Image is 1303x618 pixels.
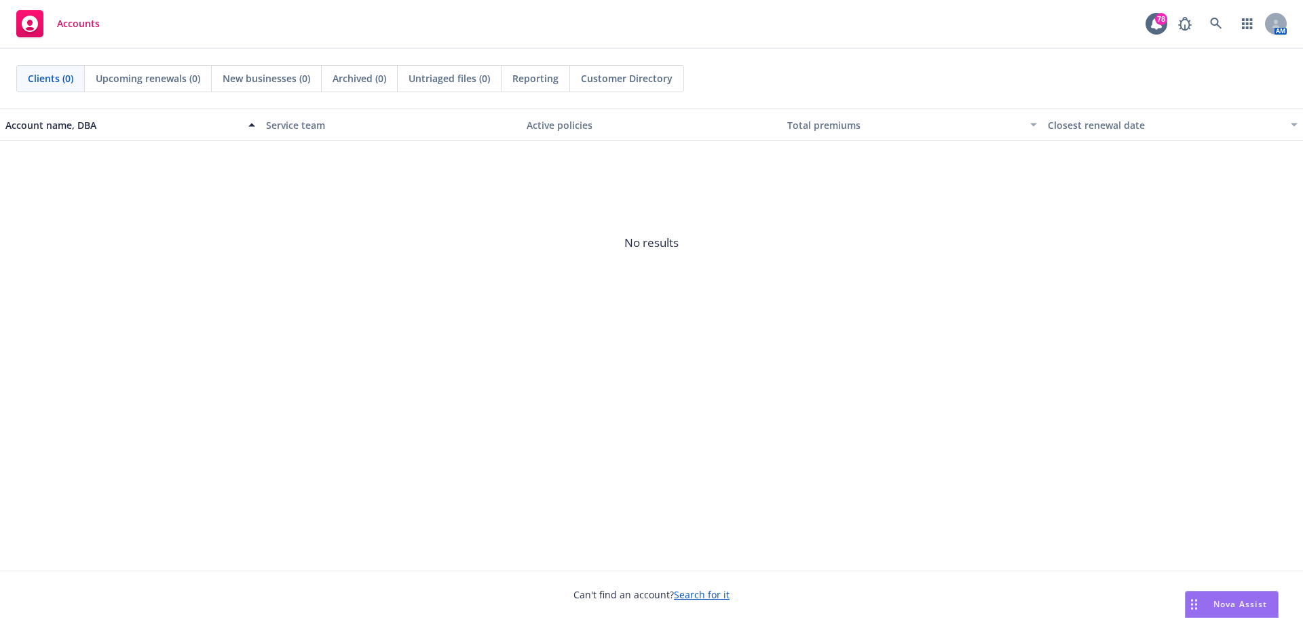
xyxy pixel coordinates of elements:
button: Nova Assist [1185,591,1279,618]
div: Drag to move [1186,592,1203,617]
a: Search for it [674,588,730,601]
div: Active policies [527,118,776,132]
div: Account name, DBA [5,118,240,132]
a: Search [1203,10,1230,37]
a: Report a Bug [1171,10,1198,37]
button: Service team [261,109,521,141]
span: Reporting [512,71,559,85]
button: Total premiums [782,109,1042,141]
div: Total premiums [787,118,1022,132]
a: Switch app [1234,10,1261,37]
button: Closest renewal date [1042,109,1303,141]
span: Upcoming renewals (0) [96,71,200,85]
span: Clients (0) [28,71,73,85]
span: Archived (0) [333,71,386,85]
button: Active policies [521,109,782,141]
span: Untriaged files (0) [409,71,490,85]
span: Can't find an account? [573,587,730,602]
div: Service team [266,118,516,132]
span: Customer Directory [581,71,673,85]
span: New businesses (0) [223,71,310,85]
div: 78 [1155,13,1167,25]
span: Accounts [57,18,100,29]
a: Accounts [11,5,105,43]
span: Nova Assist [1213,598,1267,610]
div: Closest renewal date [1048,118,1283,132]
